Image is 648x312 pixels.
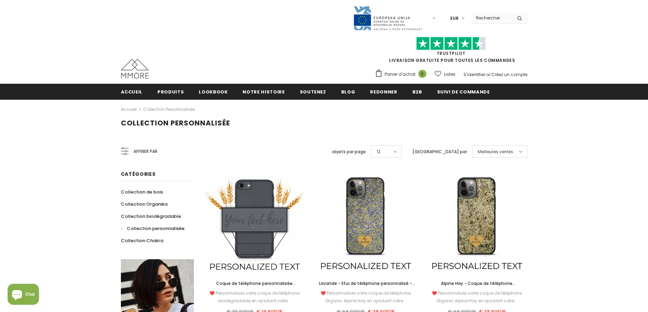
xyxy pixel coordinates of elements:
span: Coque de téléphone personnalisée biodégradable - Noire [216,280,296,294]
span: B2B [412,89,422,95]
span: soutenez [300,89,326,95]
span: Catégories [121,171,156,178]
span: Collection personnalisée [127,225,184,232]
a: TrustPilot [437,50,466,56]
span: Meilleures ventes [478,148,513,155]
span: Produits [157,89,184,95]
a: Javni Razpis [353,15,423,21]
span: Collection personnalisée [121,118,230,128]
a: Collection personnalisée [143,106,195,112]
a: Suivi de commande [437,84,490,99]
a: B2B [412,84,422,99]
span: Collection Chakra [121,237,163,244]
a: Coque de téléphone personnalisée biodégradable - Noire [204,280,305,287]
span: Panier d'achat [385,71,416,78]
span: 0 [418,70,426,78]
a: Collection de bois [121,186,163,198]
a: Collection Chakra [121,235,163,247]
a: Lookbook [199,84,228,99]
a: Listes [435,68,456,80]
span: Collection Organika [121,201,167,207]
a: Accueil [121,84,143,99]
span: Accueil [121,89,143,95]
div: ❤️ Personnalisez votre coque de téléphone Organic Alpine Hay en ajoutant votre... [315,289,416,305]
inbox-online-store-chat: Shopify online store chat [6,284,41,306]
span: EUR [450,15,459,22]
a: Collection biodégradable [121,210,181,222]
label: [GEOGRAPHIC_DATA] par [412,148,467,155]
a: Collection personnalisée [121,222,184,235]
a: Produits [157,84,184,99]
span: Suivi de commande [437,89,490,95]
img: Javni Razpis [353,6,423,31]
span: Collection biodégradable [121,213,181,220]
span: Listes [444,71,456,78]
span: Affiner par [133,148,157,155]
span: Notre histoire [243,89,285,95]
span: Lavande - Etui de téléphone personnalisé - Cadeau personnalisé [319,280,415,294]
a: Redonner [370,84,397,99]
span: 12 [377,148,380,155]
a: Collection Organika [121,198,167,210]
a: S'identifier [464,72,485,77]
img: Cas MMORE [121,59,149,79]
img: Faites confiance aux étoiles pilotes [416,37,486,50]
a: Panier d'achat 0 [375,69,430,80]
div: ❤️ Personnalisez votre coque de téléphone Organic Alpine Hay en ajoutant votre... [426,289,527,305]
a: Accueil [121,105,137,114]
input: Search Site [472,13,512,23]
div: ❤️ Personnalisez votre coque de téléphone biodégradable en ajoutant votre... [204,289,305,305]
span: Collection de bois [121,189,163,195]
span: Lookbook [199,89,228,95]
a: Notre histoire [243,84,285,99]
span: Blog [341,89,355,95]
a: soutenez [300,84,326,99]
span: or [486,72,490,77]
label: objets par page [332,148,366,155]
a: Lavande - Etui de téléphone personnalisé - Cadeau personnalisé [315,280,416,287]
a: Alpine Hay - Coque de téléphone personnalisée - Cadeau personnalisé [426,280,527,287]
span: Redonner [370,89,397,95]
span: Alpine Hay - Coque de téléphone personnalisée - Cadeau personnalisé [436,280,517,294]
a: Blog [341,84,355,99]
a: Créez un compte [491,72,527,77]
span: LIVRAISON GRATUITE POUR TOUTES LES COMMANDES [375,40,527,63]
